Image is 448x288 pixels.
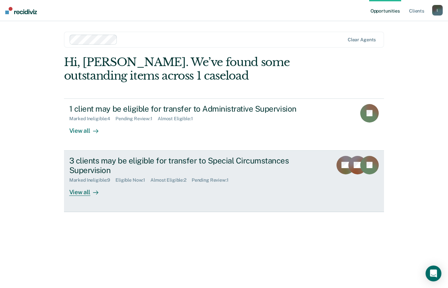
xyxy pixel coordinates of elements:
div: 1 client may be eligible for transfer to Administrative Supervision [69,104,301,114]
div: Almost Eligible : 1 [158,116,198,122]
div: Pending Review : 1 [115,116,158,122]
div: View all [69,183,106,196]
a: 1 client may be eligible for transfer to Administrative SupervisionMarked Ineligible:4Pending Rev... [64,98,384,151]
div: Marked Ineligible : 9 [69,177,115,183]
div: Marked Ineligible : 4 [69,116,115,122]
div: Eligible Now : 1 [115,177,150,183]
button: l [432,5,443,16]
a: 3 clients may be eligible for transfer to Special Circumstances SupervisionMarked Ineligible:9Eli... [64,151,384,212]
div: Hi, [PERSON_NAME]. We’ve found some outstanding items across 1 caseload [64,55,320,83]
div: Clear agents [348,37,376,43]
div: Open Intercom Messenger [426,266,441,281]
div: Pending Review : 1 [192,177,234,183]
div: 3 clients may be eligible for transfer to Special Circumstances Supervision [69,156,301,175]
div: View all [69,122,106,134]
img: Recidiviz [5,7,37,14]
div: Almost Eligible : 2 [150,177,192,183]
